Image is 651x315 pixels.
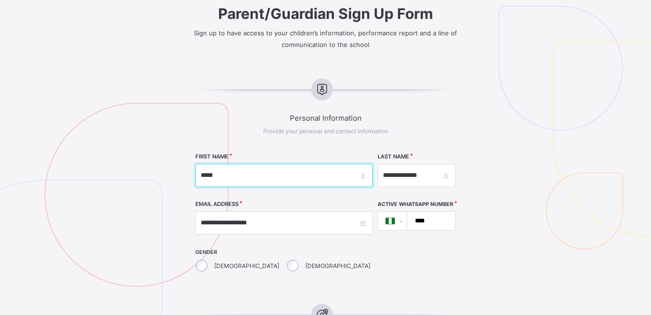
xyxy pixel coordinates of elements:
span: Personal Information [163,113,489,123]
label: [DEMOGRAPHIC_DATA] [214,262,279,269]
label: EMAIL ADDRESS [195,201,238,207]
span: GENDER [195,249,373,255]
label: LAST NAME [378,153,409,160]
span: Parent/Guardian Sign Up Form [163,5,489,22]
label: FIRST NAME [195,153,228,160]
label: Active WhatsApp Number [378,201,453,207]
span: Sign up to have access to your children’s information, performance report and a line of communica... [194,29,457,48]
label: [DEMOGRAPHIC_DATA] [305,262,370,269]
span: Provide your personal and contact information [263,127,388,135]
